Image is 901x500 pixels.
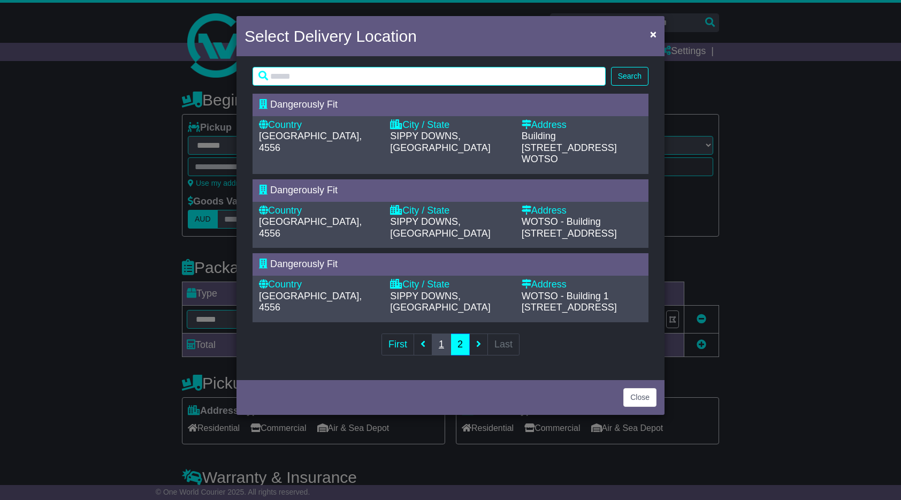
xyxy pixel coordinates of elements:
[390,131,490,153] span: SIPPY DOWNS, [GEOGRAPHIC_DATA]
[522,216,617,239] span: WOTSO - Building [STREET_ADDRESS]
[522,131,617,153] span: Building [STREET_ADDRESS]
[259,291,362,313] span: [GEOGRAPHIC_DATA], 4556
[245,24,417,48] h4: Select Delivery Location
[611,67,648,86] button: Search
[623,388,656,407] button: Close
[259,216,362,239] span: [GEOGRAPHIC_DATA], 4556
[432,334,451,355] a: 1
[522,154,558,164] span: WOTSO
[645,23,662,45] button: Close
[259,131,362,153] span: [GEOGRAPHIC_DATA], 4556
[259,279,379,291] div: Country
[390,279,510,291] div: City / State
[390,205,510,217] div: City / State
[381,334,414,355] a: First
[390,291,490,313] span: SIPPY DOWNS, [GEOGRAPHIC_DATA]
[650,28,656,40] span: ×
[390,119,510,131] div: City / State
[259,119,379,131] div: Country
[522,291,609,301] span: WOTSO - Building 1
[522,119,642,131] div: Address
[270,185,338,195] span: Dangerously Fit
[522,205,642,217] div: Address
[522,302,617,313] span: [STREET_ADDRESS]
[270,99,338,110] span: Dangerously Fit
[259,205,379,217] div: Country
[390,216,490,239] span: SIPPY DOWNS, [GEOGRAPHIC_DATA]
[450,334,470,355] a: 2
[522,279,642,291] div: Address
[270,259,338,269] span: Dangerously Fit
